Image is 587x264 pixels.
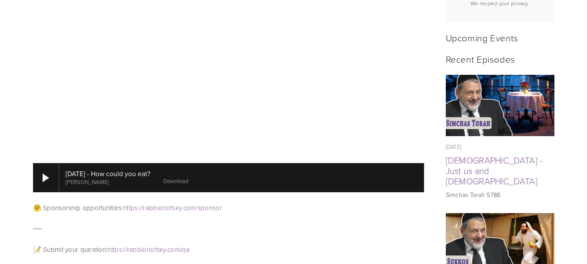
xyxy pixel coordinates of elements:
[167,245,180,254] span: com
[138,203,143,212] span: ://
[122,245,127,254] span: ://
[33,203,424,213] p: 🤗 Sponsorship opportunities:
[33,224,424,234] p: ~~~
[446,190,554,199] p: Simchas Torah 5786
[143,203,182,212] span: rabbiorlofsky
[445,75,554,136] img: Simchas Torah - Just us and Hashem
[123,203,138,212] span: https
[127,245,166,254] span: rabbiorlofsky
[446,154,543,187] a: [DEMOGRAPHIC_DATA] - Just us and [DEMOGRAPHIC_DATA]
[446,143,462,150] time: [DATE]
[33,244,424,255] p: 📝 Submit your question:
[107,245,189,254] a: https://rabbiorlofsky.com/qa
[182,203,183,212] span: .
[196,203,197,212] span: /
[180,245,182,254] span: /
[183,203,196,212] span: com
[182,245,189,254] span: qa
[198,203,222,212] span: sponsor
[107,245,122,254] span: https
[446,53,554,64] h2: Recent Episodes
[446,32,554,43] h2: Upcoming Events
[123,203,222,212] a: https://rabbiorlofsky.com/sponsor
[166,245,167,254] span: .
